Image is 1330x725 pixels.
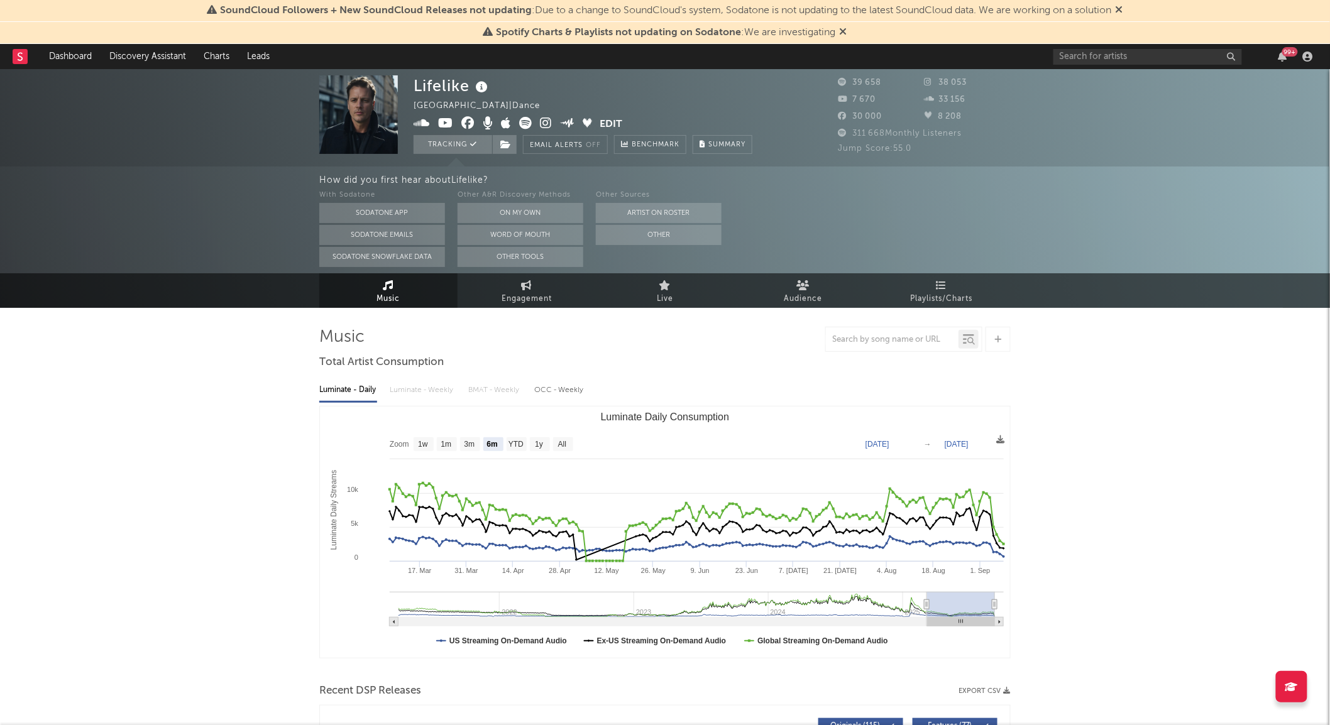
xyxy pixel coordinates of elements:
[657,292,673,307] span: Live
[319,355,444,370] span: Total Artist Consumption
[691,567,710,574] text: 9. Jun
[838,144,911,153] span: Jump Score: 55.0
[347,486,358,493] text: 10k
[558,440,566,449] text: All
[414,135,492,154] button: Tracking
[959,687,1011,695] button: Export CSV
[319,379,377,401] div: Luminate - Daily
[549,567,571,574] text: 28. Apr
[458,188,583,203] div: Other A&R Discovery Methods
[596,188,722,203] div: Other Sources
[641,567,666,574] text: 26. May
[351,520,358,527] text: 5k
[1053,49,1242,65] input: Search for artists
[838,112,882,121] span: 30 000
[535,440,543,449] text: 1y
[734,273,872,308] a: Audience
[377,292,400,307] span: Music
[784,292,823,307] span: Audience
[614,135,686,154] a: Benchmark
[414,99,554,114] div: [GEOGRAPHIC_DATA] | Dance
[693,135,752,154] button: Summary
[708,141,745,148] span: Summary
[925,112,962,121] span: 8 208
[390,440,409,449] text: Zoom
[221,6,1112,16] span: : Due to a change to SoundCloud's system, Sodatone is not updating to the latest SoundCloud data....
[596,273,734,308] a: Live
[464,440,475,449] text: 3m
[502,567,524,574] text: 14. Apr
[826,335,959,345] input: Search by song name or URL
[319,684,421,699] span: Recent DSP Releases
[970,567,991,574] text: 1. Sep
[319,203,445,223] button: Sodatone App
[458,273,596,308] a: Engagement
[595,567,620,574] text: 12. May
[458,225,583,245] button: Word Of Mouth
[319,247,445,267] button: Sodatone Snowflake Data
[735,567,758,574] text: 23. Jun
[454,567,478,574] text: 31. Mar
[221,6,532,16] span: SoundCloud Followers + New SoundCloud Releases not updating
[354,553,358,561] text: 0
[838,95,876,104] span: 7 670
[838,129,962,138] span: 311 668 Monthly Listeners
[925,79,967,87] span: 38 053
[586,142,601,149] em: Off
[922,567,945,574] text: 18. Aug
[600,117,623,133] button: Edit
[840,28,847,38] span: Dismiss
[596,203,722,223] button: Artist on Roster
[601,412,730,422] text: Luminate Daily Consumption
[523,135,608,154] button: Email AlertsOff
[319,188,445,203] div: With Sodatone
[508,440,524,449] text: YTD
[195,44,238,69] a: Charts
[1278,52,1287,62] button: 99+
[497,28,742,38] span: Spotify Charts & Playlists not updating on Sodatone
[632,138,679,153] span: Benchmark
[866,440,889,449] text: [DATE]
[414,75,491,96] div: Lifelike
[458,203,583,223] button: On My Own
[497,28,836,38] span: : We are investigating
[924,440,932,449] text: →
[534,379,585,401] div: OCC - Weekly
[911,292,973,307] span: Playlists/Charts
[238,44,278,69] a: Leads
[877,567,897,574] text: 4. Aug
[597,636,727,645] text: Ex-US Streaming On-Demand Audio
[823,567,857,574] text: 21. [DATE]
[1116,6,1123,16] span: Dismiss
[925,95,966,104] span: 33 156
[1282,47,1298,57] div: 99 +
[441,440,452,449] text: 1m
[418,440,428,449] text: 1w
[319,225,445,245] button: Sodatone Emails
[779,567,808,574] text: 7. [DATE]
[945,440,969,449] text: [DATE]
[596,225,722,245] button: Other
[487,440,498,449] text: 6m
[40,44,101,69] a: Dashboard
[319,173,1330,188] div: How did you first hear about Lifelike ?
[329,470,338,550] text: Luminate Daily Streams
[101,44,195,69] a: Discovery Assistant
[458,247,583,267] button: Other Tools
[319,273,458,308] a: Music
[320,406,1010,658] svg: Luminate Daily Consumption
[757,636,888,645] text: Global Streaming On-Demand Audio
[408,567,432,574] text: 17. Mar
[838,79,881,87] span: 39 658
[872,273,1011,308] a: Playlists/Charts
[449,636,567,645] text: US Streaming On-Demand Audio
[502,292,552,307] span: Engagement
